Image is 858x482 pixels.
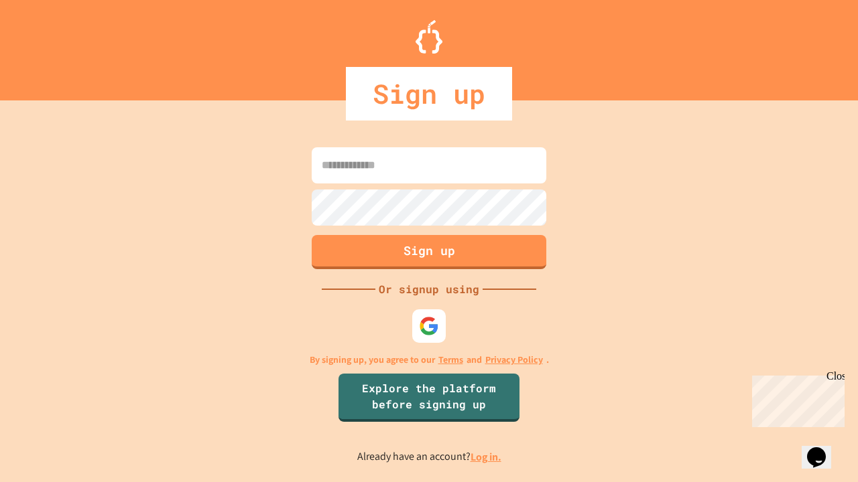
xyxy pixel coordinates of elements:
[485,353,543,367] a: Privacy Policy
[346,67,512,120] div: Sign up
[375,281,483,297] div: Or signup using
[5,5,93,85] div: Chat with us now!Close
[471,450,501,464] a: Log in.
[419,316,439,336] img: google-icon.svg
[312,235,546,269] button: Sign up
[416,20,442,54] img: Logo.svg
[747,370,845,427] iframe: chat widget
[357,449,501,465] p: Already have an account?
[310,353,549,367] p: By signing up, you agree to our and .
[339,374,519,422] a: Explore the platform before signing up
[438,353,463,367] a: Terms
[802,428,845,469] iframe: chat widget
